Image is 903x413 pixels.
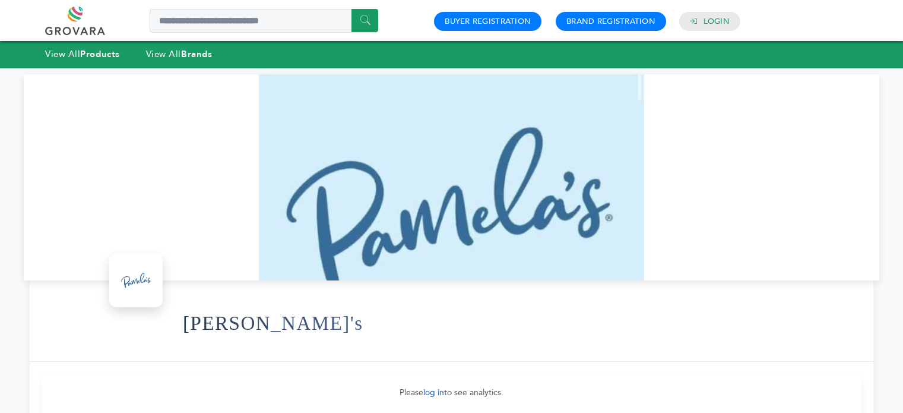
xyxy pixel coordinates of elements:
a: Login [704,16,730,27]
img: Pamela's Logo [112,257,160,304]
strong: Products [80,48,119,60]
input: Search a product or brand... [150,9,378,33]
a: View AllBrands [146,48,213,60]
strong: Brands [181,48,212,60]
a: Buyer Registration [445,16,531,27]
a: Brand Registration [566,16,655,27]
h1: [PERSON_NAME]'s [183,294,363,352]
p: Please to see analytics. [53,386,850,400]
a: log in [423,387,444,398]
a: View AllProducts [45,48,120,60]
